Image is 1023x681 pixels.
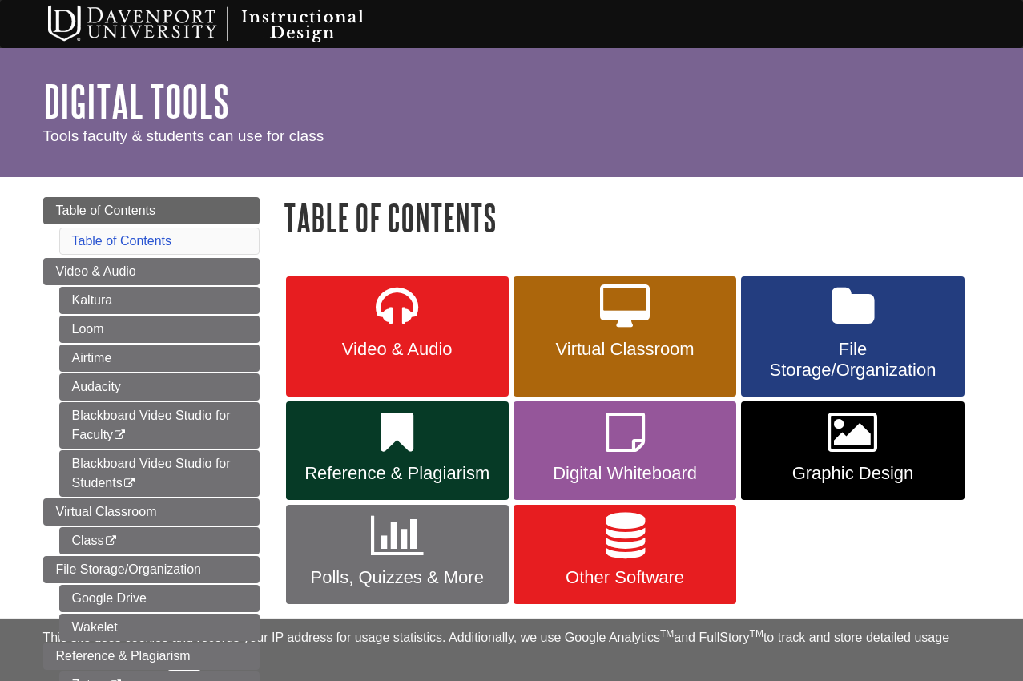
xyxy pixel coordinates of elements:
a: Video & Audio [43,258,260,285]
a: Google Drive [59,585,260,612]
a: Class [59,527,260,554]
span: Video & Audio [56,264,136,278]
div: This site uses cookies and records your IP address for usage statistics. Additionally, we use Goo... [43,628,981,671]
a: Table of Contents [72,234,172,248]
a: Airtime [59,345,260,372]
a: Kaltura [59,287,260,314]
span: Other Software [526,567,724,588]
a: File Storage/Organization [43,556,260,583]
a: Reference & Plagiarism [286,401,509,501]
i: This link opens in a new window [123,478,136,489]
span: Table of Contents [56,203,156,217]
span: Graphic Design [753,463,952,484]
a: Reference & Plagiarism [43,643,260,670]
a: Wakelet [59,614,260,641]
span: Tools faculty & students can use for class [43,127,324,144]
a: Table of Contents [43,197,260,224]
h1: Table of Contents [284,197,981,238]
span: Virtual Classroom [56,505,157,518]
a: Blackboard Video Studio for Students [59,450,260,497]
span: Video & Audio [298,339,497,360]
span: Polls, Quizzes & More [298,567,497,588]
a: Digital Whiteboard [514,401,736,501]
a: Digital Tools [43,76,229,126]
span: Reference & Plagiarism [298,463,497,484]
span: Virtual Classroom [526,339,724,360]
a: Blackboard Video Studio for Faculty [59,402,260,449]
a: Graphic Design [741,401,964,501]
span: File Storage/Organization [56,562,201,576]
i: This link opens in a new window [104,536,118,546]
a: File Storage/Organization [741,276,964,397]
a: Loom [59,316,260,343]
a: Virtual Classroom [43,498,260,526]
a: Video & Audio [286,276,509,397]
i: This link opens in a new window [113,430,127,441]
span: File Storage/Organization [753,339,952,381]
a: Audacity [59,373,260,401]
a: Virtual Classroom [514,276,736,397]
a: Polls, Quizzes & More [286,505,509,604]
img: Davenport University Instructional Design [35,4,420,44]
span: Digital Whiteboard [526,463,724,484]
span: Reference & Plagiarism [56,649,191,663]
a: Other Software [514,505,736,604]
